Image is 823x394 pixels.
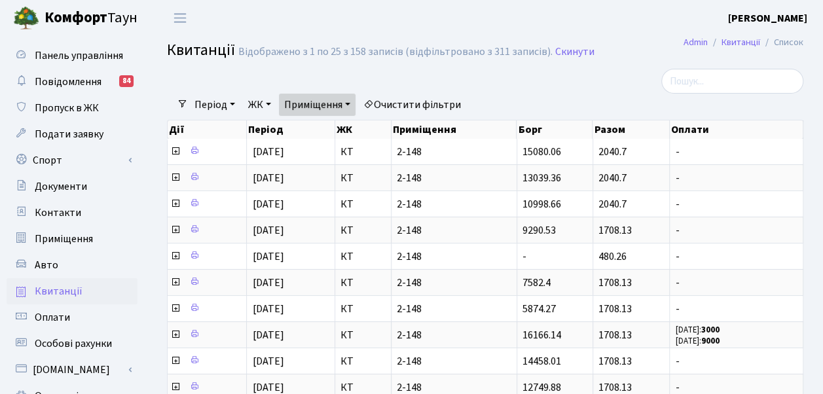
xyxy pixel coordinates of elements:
b: 9000 [701,335,719,347]
span: [DATE] [252,302,283,316]
a: Особові рахунки [7,331,137,357]
span: 7582.4 [522,276,551,290]
span: Подати заявку [35,127,103,141]
small: [DATE]: [675,335,719,347]
a: Приміщення [279,94,356,116]
span: - [675,304,797,314]
a: Контакти [7,200,137,226]
a: Повідомлення84 [7,69,137,95]
a: Квитанції [722,35,760,49]
th: Борг [517,120,593,139]
a: [DOMAIN_NAME] [7,357,137,383]
b: 3000 [701,324,719,336]
span: 2-148 [397,382,511,393]
span: [DATE] [252,145,283,159]
span: 2040.7 [598,197,627,211]
span: 2-148 [397,330,511,340]
th: ЖК [335,120,392,139]
a: Скинути [555,46,594,58]
span: Особові рахунки [35,336,112,351]
span: 2-148 [397,356,511,367]
span: Документи [35,179,87,194]
span: 1708.13 [598,354,632,368]
span: 2-148 [397,147,511,157]
span: 1708.13 [598,223,632,238]
span: - [675,382,797,393]
span: 5874.27 [522,302,556,316]
span: 2-148 [397,304,511,314]
a: Період [189,94,240,116]
span: [DATE] [252,171,283,185]
span: Квитанції [35,284,82,298]
span: КТ [340,199,386,209]
span: Оплати [35,310,70,325]
span: 2040.7 [598,171,627,185]
span: Панель управління [35,48,123,63]
span: Квитанції [167,39,235,62]
span: 2-148 [397,225,511,236]
span: [DATE] [252,328,283,342]
span: КТ [340,147,386,157]
span: КТ [340,330,386,340]
span: 10998.66 [522,197,561,211]
span: 2-148 [397,251,511,262]
span: 1708.13 [598,276,632,290]
span: [DATE] [252,276,283,290]
span: Приміщення [35,232,93,246]
th: Разом [593,120,670,139]
span: КТ [340,304,386,314]
span: 2-148 [397,199,511,209]
span: - [675,278,797,288]
b: [PERSON_NAME] [728,11,807,26]
a: Квитанції [7,278,137,304]
span: [DATE] [252,249,283,264]
li: Список [760,35,803,50]
a: Оплати [7,304,137,331]
th: Період [247,120,335,139]
button: Переключити навігацію [164,7,196,29]
span: 15080.06 [522,145,561,159]
span: Пропуск в ЖК [35,101,99,115]
span: [DATE] [252,197,283,211]
a: [PERSON_NAME] [728,10,807,26]
span: Таун [45,7,137,29]
a: Пропуск в ЖК [7,95,137,121]
a: Подати заявку [7,121,137,147]
span: - [522,249,526,264]
span: Авто [35,258,58,272]
span: 14458.01 [522,354,561,368]
span: [DATE] [252,354,283,368]
a: Приміщення [7,226,137,252]
span: КТ [340,356,386,367]
span: 13039.36 [522,171,561,185]
span: - [675,199,797,209]
span: - [675,173,797,183]
a: Admin [684,35,708,49]
span: 480.26 [598,249,627,264]
span: 2-148 [397,278,511,288]
img: logo.png [13,5,39,31]
a: ЖК [243,94,276,116]
a: Очистити фільтри [358,94,466,116]
span: 16166.14 [522,328,561,342]
span: КТ [340,225,386,236]
span: КТ [340,382,386,393]
span: КТ [340,173,386,183]
span: - [675,251,797,262]
nav: breadcrumb [664,29,823,56]
div: Відображено з 1 по 25 з 158 записів (відфільтровано з 311 записів). [238,46,553,58]
span: - [675,356,797,367]
small: [DATE]: [675,324,719,336]
a: Авто [7,252,137,278]
span: [DATE] [252,223,283,238]
span: 2-148 [397,173,511,183]
a: Документи [7,173,137,200]
a: Панель управління [7,43,137,69]
span: Повідомлення [35,75,101,89]
b: Комфорт [45,7,107,28]
span: 9290.53 [522,223,556,238]
span: 2040.7 [598,145,627,159]
span: 1708.13 [598,328,632,342]
th: Дії [168,120,247,139]
span: КТ [340,278,386,288]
